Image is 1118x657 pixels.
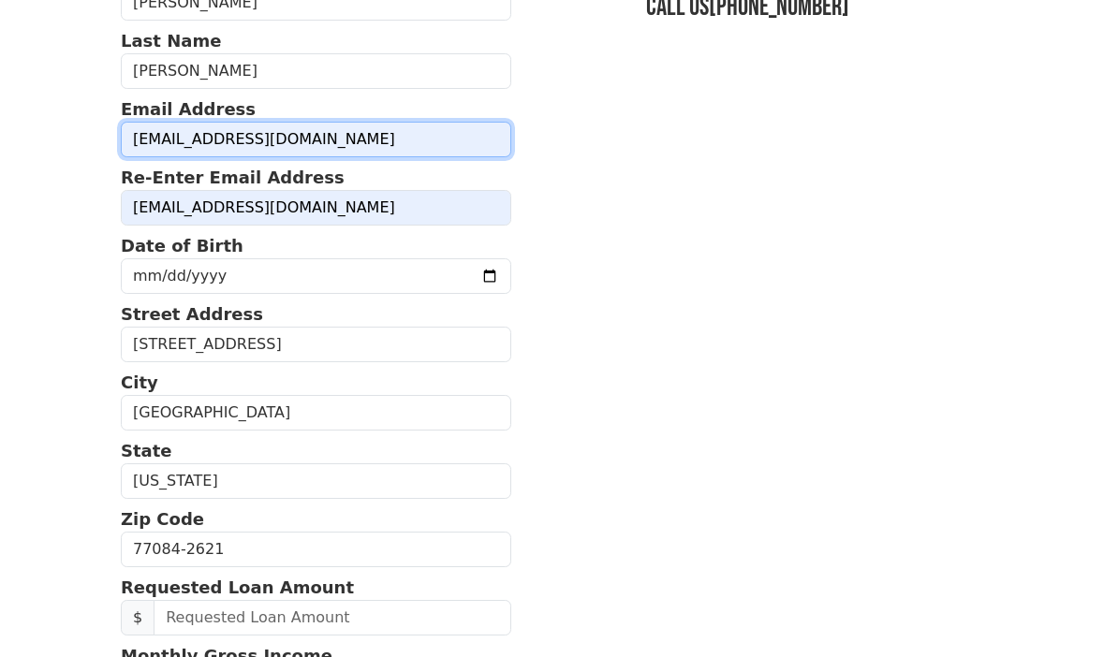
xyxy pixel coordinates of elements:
[121,304,263,324] strong: Street Address
[121,53,511,89] input: Last Name
[121,31,221,51] strong: Last Name
[121,122,511,157] input: Email Address
[121,577,354,597] strong: Requested Loan Amount
[121,168,345,187] strong: Re-Enter Email Address
[154,600,511,635] input: Requested Loan Amount
[121,600,154,635] span: $
[121,395,511,431] input: City
[121,441,172,460] strong: State
[121,509,204,529] strong: Zip Code
[121,372,158,392] strong: City
[121,190,511,226] input: Re-Enter Email Address
[121,532,511,567] input: Zip Code
[121,327,511,362] input: Street Address
[121,236,243,255] strong: Date of Birth
[121,99,256,119] strong: Email Address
